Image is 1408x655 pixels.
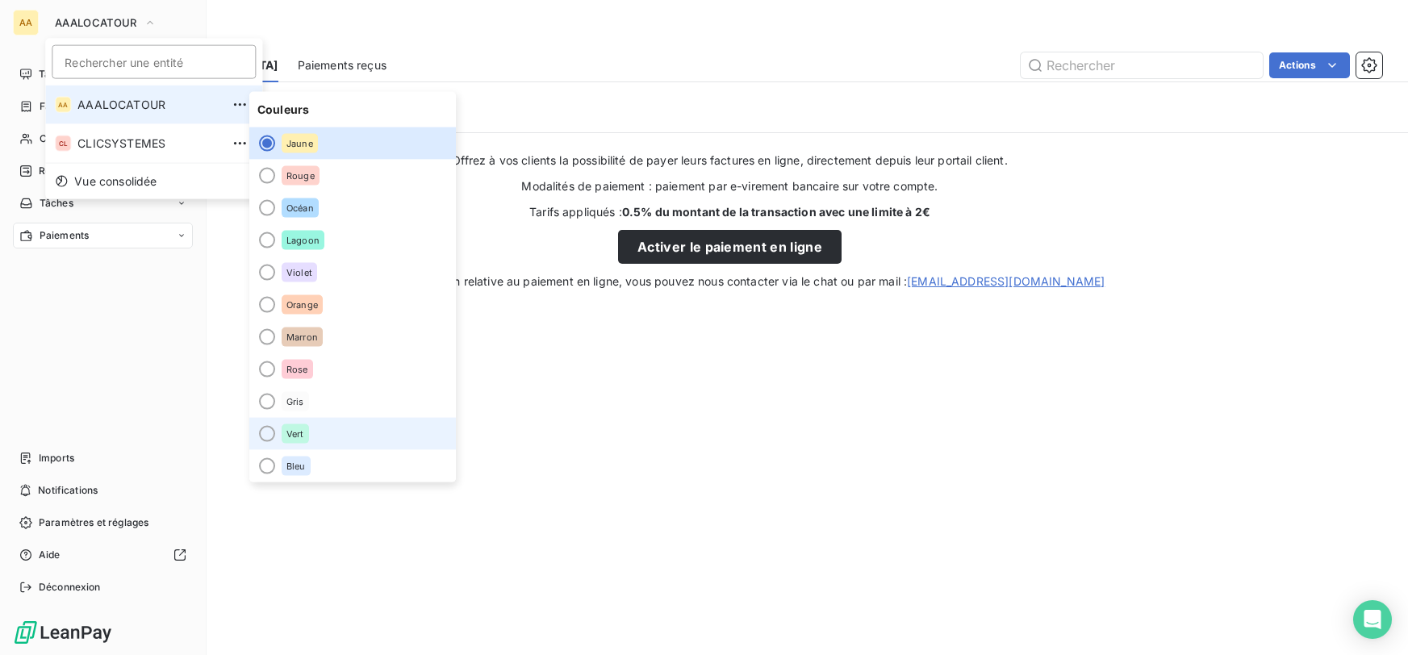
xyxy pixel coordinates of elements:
span: Marron [286,332,318,342]
span: Offrez à vos clients la possibilité de payer leurs factures en ligne, directement depuis leur por... [452,152,1007,169]
div: AA [55,97,71,113]
a: Aide [13,542,193,568]
span: Pour toute question relative au paiement en ligne, vous pouvez nous contacter via le chat ou par ... [355,273,1105,290]
span: Océan [286,203,314,213]
div: Open Intercom Messenger [1353,600,1392,639]
strong: 0.5% du montant de la transaction avec une limite à 2€ [622,205,930,219]
span: Tarifs appliqués : [529,204,930,220]
span: Gris [286,397,304,407]
span: Jaune [286,139,313,148]
img: Logo LeanPay [13,620,113,645]
span: Lagoon [286,236,320,245]
input: placeholder [52,45,256,79]
div: CL [55,136,71,152]
span: Vue consolidée [74,173,157,190]
span: Couleurs [249,92,456,127]
span: AAALOCATOUR [77,97,220,113]
span: Déconnexion [39,580,101,595]
span: Clients [40,131,72,146]
span: Modalités de paiement : paiement par e-virement bancaire sur votre compte. [521,178,938,194]
a: [EMAIL_ADDRESS][DOMAIN_NAME] [907,274,1105,288]
span: Vert [286,429,304,439]
span: Paiements [40,228,89,243]
span: CLICSYSTEMES [77,136,220,152]
span: Tableau de bord [39,67,114,81]
span: Orange [286,300,318,310]
span: Factures [40,99,81,114]
div: AA [13,10,39,35]
span: Imports [39,451,74,465]
span: AAALOCATOUR [55,16,137,29]
span: Paiements reçus [298,57,386,73]
button: Activer le paiement en ligne [618,230,842,264]
span: Bleu [286,461,306,471]
button: Actions [1269,52,1350,78]
span: Relances [39,164,81,178]
span: Violet [286,268,312,277]
span: Aide [39,548,61,562]
span: Tâches [40,196,73,211]
span: Notifications [38,483,98,498]
span: Paramètres et réglages [39,515,148,530]
input: Rechercher [1021,52,1263,78]
span: Rose [286,365,308,374]
span: Rouge [286,171,315,181]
